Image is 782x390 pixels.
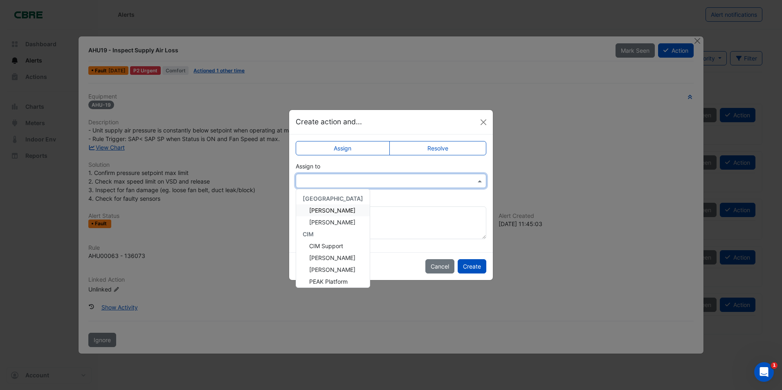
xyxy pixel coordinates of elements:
span: [PERSON_NAME] [309,207,355,214]
span: 1 [771,362,778,369]
span: PEAK Platform [309,278,348,285]
label: Assign [296,141,390,155]
span: CIM Support [309,242,343,249]
span: [PERSON_NAME] [309,266,355,273]
span: [GEOGRAPHIC_DATA] [303,195,363,202]
button: Cancel [425,259,454,273]
span: CIM [303,231,314,238]
ng-dropdown-panel: Options list [296,189,370,288]
span: [PERSON_NAME] [309,219,355,226]
iframe: Intercom live chat [754,362,774,382]
label: Resolve [389,141,487,155]
h5: Create action and... [296,117,362,127]
span: [PERSON_NAME] [309,254,355,261]
button: Close [477,116,490,128]
label: Assign to [296,162,320,170]
button: Create [458,259,486,273]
